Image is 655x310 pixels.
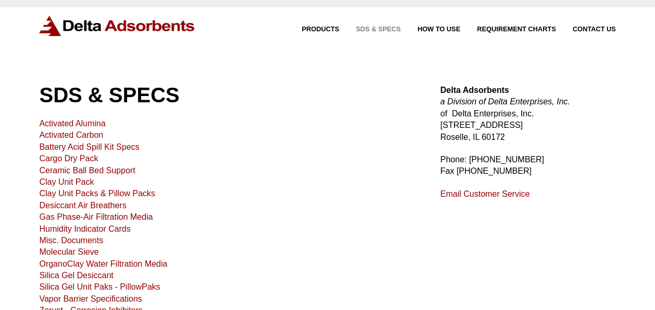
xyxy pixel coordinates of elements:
[440,189,530,198] a: Email Customer Service
[39,154,98,163] a: Cargo Dry Pack
[39,247,98,256] a: Molecular Sieve
[39,130,103,139] a: Activated Carbon
[440,85,616,143] p: of Delta Enterprises, Inc. [STREET_ADDRESS] Roselle, IL 60172
[39,177,94,186] a: Clay Unit Pack
[556,26,616,33] a: Contact Us
[39,201,126,210] a: Desiccant Air Breathers
[39,271,113,280] a: Silica Gel Desiccant
[401,26,460,33] a: How to Use
[39,85,415,105] h1: SDS & SPECS
[285,26,339,33] a: Products
[39,282,160,291] a: Silica Gel Unit Paks - PillowPaks
[39,16,195,36] img: Delta Adsorbents
[477,26,555,33] span: Requirement Charts
[417,26,460,33] span: How to Use
[339,26,401,33] a: SDS & SPECS
[39,259,167,268] a: OrganoClay Water Filtration Media
[460,26,555,33] a: Requirement Charts
[39,189,155,198] a: Clay Unit Packs & Pillow Packs
[440,154,616,177] p: Phone: [PHONE_NUMBER] Fax [PHONE_NUMBER]
[573,26,616,33] span: Contact Us
[440,86,509,94] strong: Delta Adsorbents
[302,26,339,33] span: Products
[39,142,139,151] a: Battery Acid Spill Kit Specs
[39,212,153,221] a: Gas Phase-Air Filtration Media
[356,26,401,33] span: SDS & SPECS
[440,97,570,106] em: a Division of Delta Enterprises, Inc.
[39,236,103,245] a: Misc. Documents
[39,224,130,233] a: Humidity Indicator Cards
[39,166,135,175] a: Ceramic Ball Bed Support
[39,294,142,303] a: Vapor Barrier Specifications
[39,119,105,128] a: Activated Alumina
